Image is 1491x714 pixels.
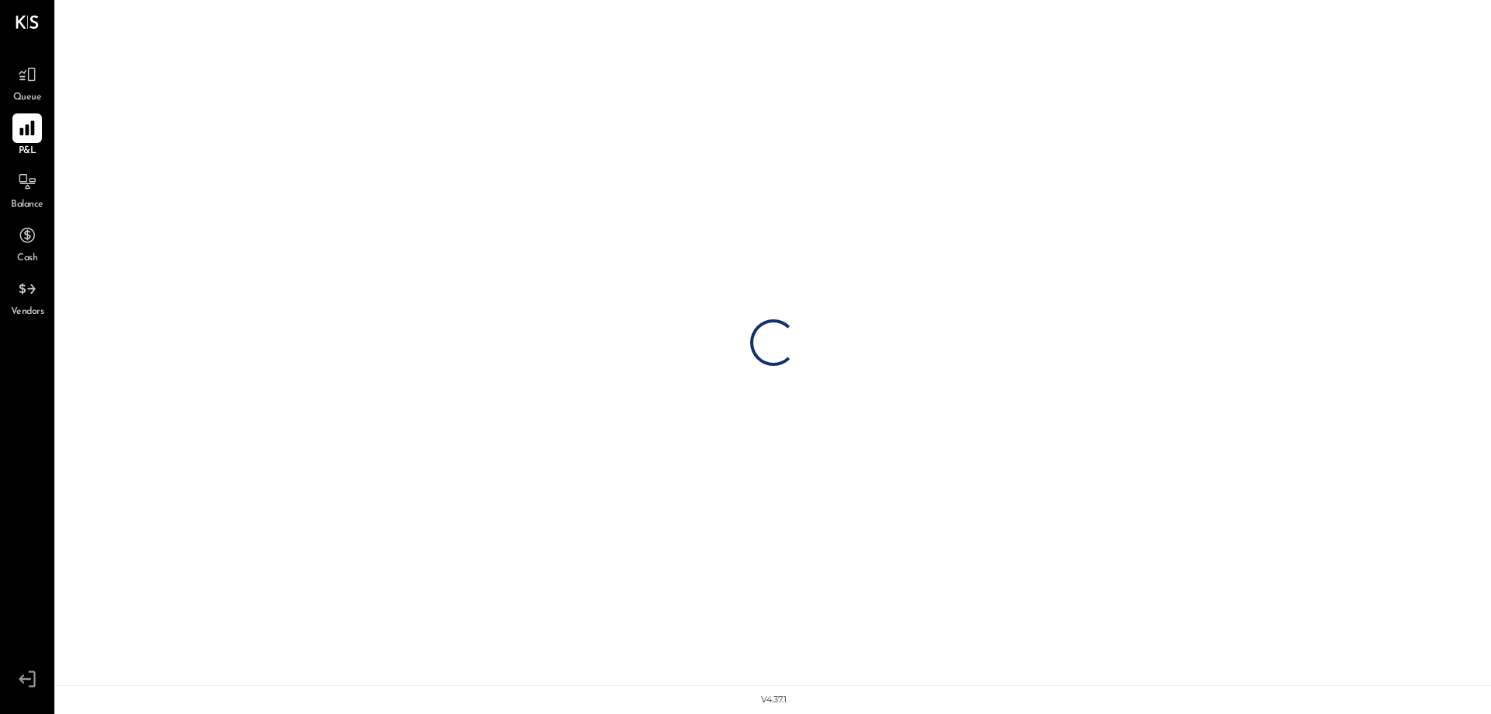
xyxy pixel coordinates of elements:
span: Vendors [11,305,44,319]
span: Queue [13,91,42,105]
span: Balance [11,198,43,212]
span: P&L [19,145,36,158]
div: v 4.37.1 [761,694,787,706]
a: P&L [1,113,54,158]
span: Cash [17,252,37,266]
a: Balance [1,167,54,212]
a: Queue [1,60,54,105]
a: Vendors [1,274,54,319]
a: Cash [1,221,54,266]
